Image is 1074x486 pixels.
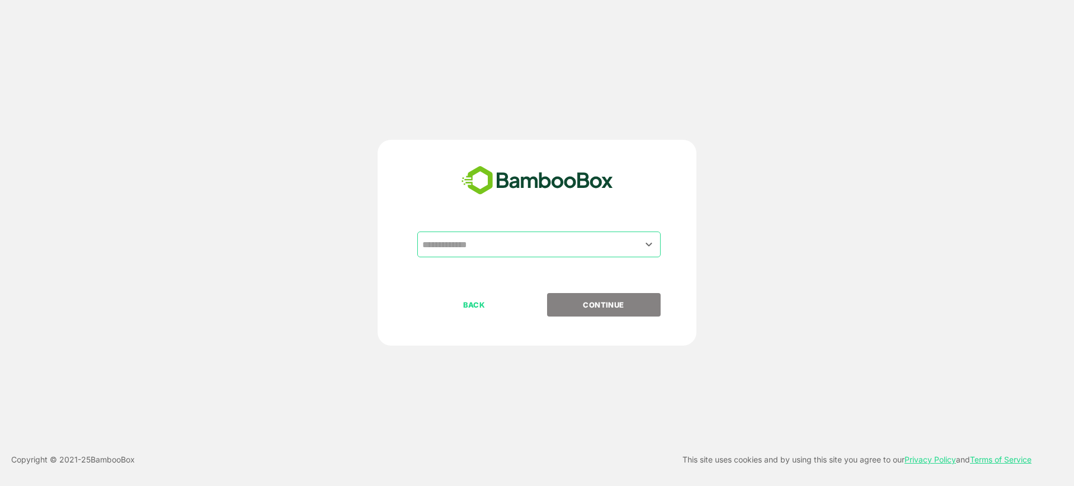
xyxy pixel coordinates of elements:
p: BACK [418,299,530,311]
p: CONTINUE [548,299,660,311]
button: Open [642,237,657,252]
a: Terms of Service [970,455,1031,464]
button: CONTINUE [547,293,661,317]
img: bamboobox [455,162,619,199]
a: Privacy Policy [905,455,956,464]
button: BACK [417,293,531,317]
p: Copyright © 2021- 25 BambooBox [11,453,135,466]
p: This site uses cookies and by using this site you agree to our and [682,453,1031,466]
